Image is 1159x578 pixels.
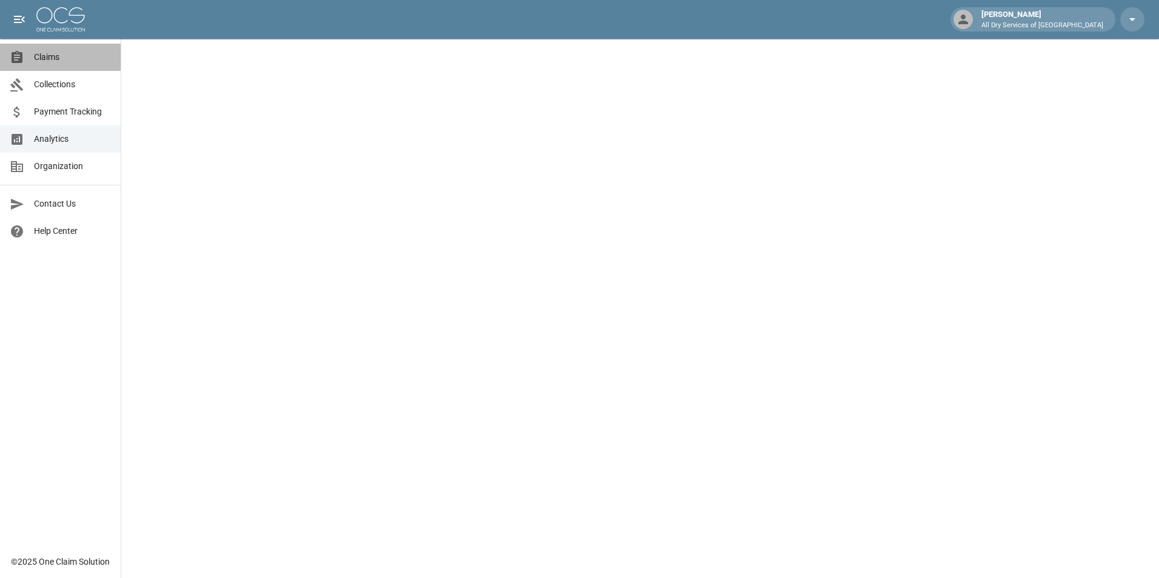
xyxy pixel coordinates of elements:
span: Claims [34,51,111,64]
div: [PERSON_NAME] [977,8,1108,30]
span: Analytics [34,133,111,145]
p: All Dry Services of [GEOGRAPHIC_DATA] [981,21,1103,31]
button: open drawer [7,7,32,32]
span: Contact Us [34,198,111,210]
span: Organization [34,160,111,173]
img: ocs-logo-white-transparent.png [36,7,85,32]
span: Payment Tracking [34,105,111,118]
span: Help Center [34,225,111,238]
div: © 2025 One Claim Solution [11,556,110,568]
span: Collections [34,78,111,91]
iframe: Embedded Dashboard [121,39,1159,574]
